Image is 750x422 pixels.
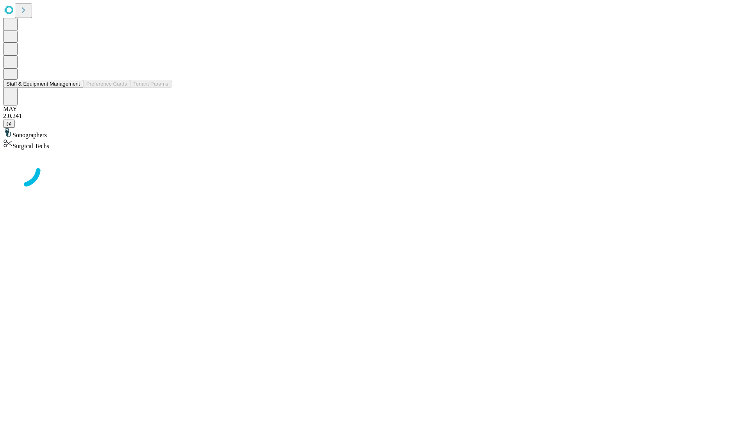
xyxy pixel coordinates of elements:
[3,113,747,120] div: 2.0.241
[3,105,747,113] div: MAY
[3,139,747,150] div: Surgical Techs
[3,120,15,128] button: @
[3,128,747,139] div: Sonographers
[130,80,171,88] button: Tenant Params
[3,80,83,88] button: Staff & Equipment Management
[6,121,12,127] span: @
[83,80,130,88] button: Preference Cards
